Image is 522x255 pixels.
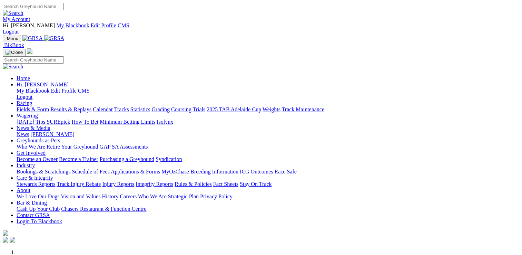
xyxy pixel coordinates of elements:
[17,156,519,162] div: Get Involved
[240,181,272,187] a: Stay On Track
[7,36,18,41] span: Menu
[57,181,101,187] a: Track Injury Rebate
[161,169,189,174] a: MyOzChase
[17,106,49,112] a: Fields & Form
[17,119,45,125] a: [DATE] Tips
[3,230,8,236] img: logo-grsa-white.png
[27,48,32,54] img: logo-grsa-white.png
[102,181,134,187] a: Injury Reports
[17,156,58,162] a: Become an Owner
[3,22,519,35] div: My Account
[138,193,167,199] a: Who We Are
[3,237,8,243] img: facebook.svg
[17,100,32,106] a: Racing
[3,56,64,64] input: Search
[120,193,137,199] a: Careers
[274,169,296,174] a: Race Safe
[282,106,324,112] a: Track Maintenance
[17,181,55,187] a: Stewards Reports
[17,119,519,125] div: Wagering
[17,193,59,199] a: We Love Our Dogs
[17,138,60,143] a: Greyhounds as Pets
[240,169,273,174] a: ICG Outcomes
[118,22,129,28] a: CMS
[59,156,98,162] a: Become a Trainer
[3,35,21,42] button: Toggle navigation
[114,106,129,112] a: Tracks
[130,106,150,112] a: Statistics
[17,175,53,181] a: Care & Integrity
[100,119,155,125] a: Minimum Betting Limits
[72,119,99,125] a: How To Bet
[4,42,24,48] span: BlkBook
[207,106,261,112] a: 2025 TAB Adelaide Cup
[17,106,519,113] div: Racing
[17,212,50,218] a: Contact GRSA
[56,22,89,28] a: My Blackbook
[17,187,30,193] a: About
[17,200,47,206] a: Bar & Dining
[17,88,519,100] div: Hi, [PERSON_NAME]
[17,193,519,200] div: About
[213,181,238,187] a: Fact Sheets
[17,144,45,150] a: Who We Are
[17,125,50,131] a: News & Media
[61,193,100,199] a: Vision and Values
[157,119,173,125] a: Isolynx
[111,169,160,174] a: Applications & Forms
[136,181,173,187] a: Integrity Reports
[10,237,15,243] img: twitter.svg
[3,42,24,48] a: BlkBook
[156,156,182,162] a: Syndication
[193,106,205,112] a: Trials
[3,49,26,56] button: Toggle navigation
[17,94,32,100] a: Logout
[78,88,90,94] a: CMS
[17,206,60,212] a: Cash Up Your Club
[263,106,280,112] a: Weights
[93,106,113,112] a: Calendar
[61,206,146,212] a: Chasers Restaurant & Function Centre
[3,3,64,10] input: Search
[91,22,116,28] a: Edit Profile
[51,88,77,94] a: Edit Profile
[200,193,233,199] a: Privacy Policy
[17,131,519,138] div: News & Media
[102,193,118,199] a: History
[3,10,23,16] img: Search
[100,144,148,150] a: GAP SA Assessments
[17,181,519,187] div: Care & Integrity
[17,169,519,175] div: Industry
[17,131,29,137] a: News
[175,181,212,187] a: Rules & Policies
[44,35,65,41] img: GRSA
[17,82,69,87] span: Hi, [PERSON_NAME]
[17,144,519,150] div: Greyhounds as Pets
[17,75,30,81] a: Home
[17,162,35,168] a: Industry
[22,35,43,41] img: GRSA
[152,106,170,112] a: Grading
[17,218,62,224] a: Login To Blackbook
[168,193,199,199] a: Strategic Plan
[3,29,19,35] a: Logout
[17,206,519,212] div: Bar & Dining
[171,106,191,112] a: Coursing
[3,64,23,70] img: Search
[50,106,91,112] a: Results & Replays
[17,169,70,174] a: Bookings & Scratchings
[72,169,109,174] a: Schedule of Fees
[47,144,98,150] a: Retire Your Greyhound
[3,22,55,28] span: Hi, [PERSON_NAME]
[47,119,70,125] a: SUREpick
[30,131,74,137] a: [PERSON_NAME]
[100,156,154,162] a: Purchasing a Greyhound
[17,82,70,87] a: Hi, [PERSON_NAME]
[190,169,238,174] a: Breeding Information
[3,16,30,22] a: My Account
[17,88,50,94] a: My Blackbook
[17,150,46,156] a: Get Involved
[17,113,38,119] a: Wagering
[6,50,23,55] img: Close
